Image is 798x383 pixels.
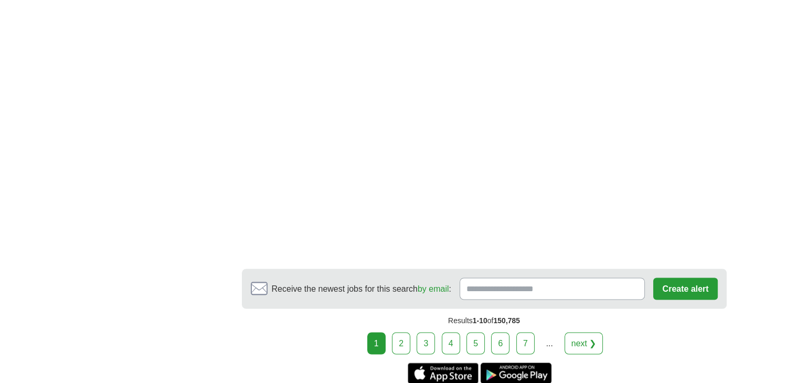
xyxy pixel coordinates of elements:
[539,333,560,354] div: ...
[272,282,451,295] span: Receive the newest jobs for this search :
[565,332,603,354] a: next ❯
[466,332,485,354] a: 5
[418,284,449,293] a: by email
[417,332,435,354] a: 3
[442,332,460,354] a: 4
[392,332,410,354] a: 2
[242,308,727,332] div: Results of
[473,316,487,324] span: 1-10
[493,316,520,324] span: 150,785
[367,332,386,354] div: 1
[491,332,509,354] a: 6
[516,332,535,354] a: 7
[653,278,717,300] button: Create alert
